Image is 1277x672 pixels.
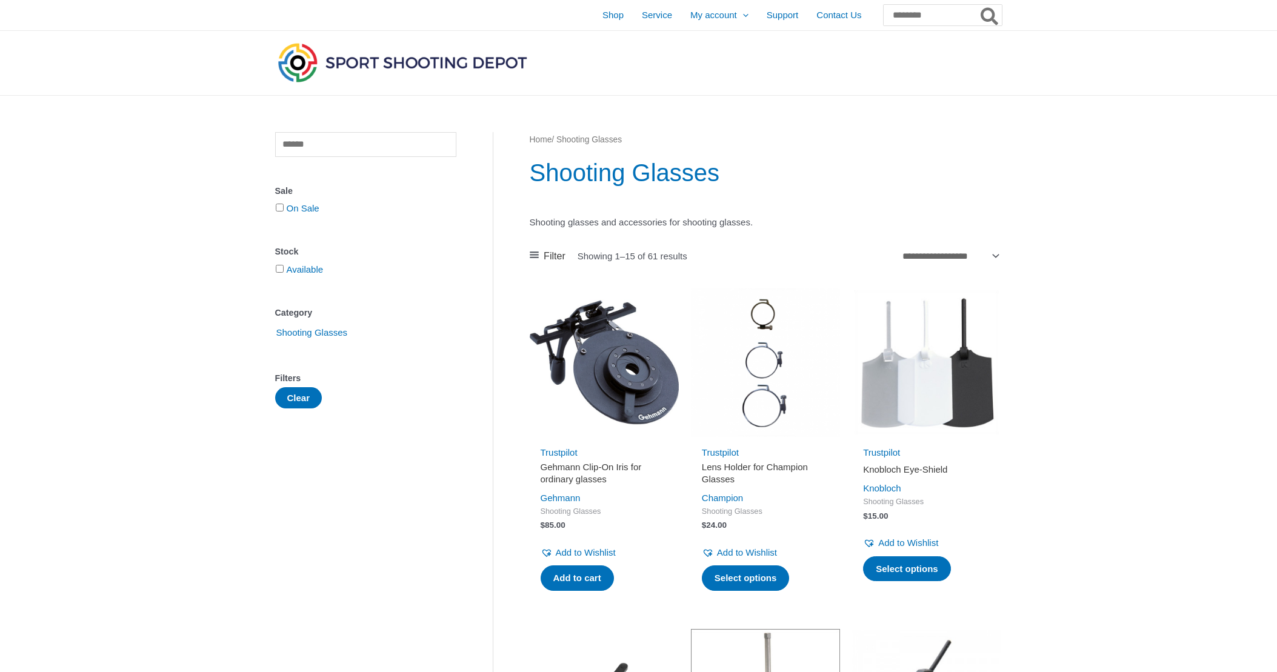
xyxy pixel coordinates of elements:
[702,461,829,485] h2: Lens Holder for Champion Glasses
[898,247,1002,265] select: Shop order
[541,461,668,490] a: Gehmann Clip-On Iris for ordinary glasses
[275,182,456,200] div: Sale
[275,322,349,343] span: Shooting Glasses
[530,247,565,265] a: Filter
[275,243,456,261] div: Stock
[275,387,322,408] button: Clear
[863,464,990,480] a: Knobloch Eye-Shield
[578,251,687,261] p: Showing 1–15 of 61 results
[541,521,565,530] bdi: 85.00
[276,204,284,211] input: On Sale
[530,135,552,144] a: Home
[863,534,938,551] a: Add to Wishlist
[556,547,616,557] span: Add to Wishlist
[541,461,668,485] h2: Gehmann Clip-On Iris for ordinary glasses
[717,547,777,557] span: Add to Wishlist
[530,288,679,437] img: Gehmann Clip-On Iris
[702,565,790,591] a: Select options for “Lens Holder for Champion Glasses”
[863,464,990,476] h2: Knobloch Eye-Shield
[863,497,990,507] span: Shooting Glasses
[702,461,829,490] a: Lens Holder for Champion Glasses
[702,493,743,503] a: Champion
[702,521,707,530] span: $
[530,132,1002,148] nav: Breadcrumb
[691,288,840,437] img: Lens Holder for Champion Glasses
[275,370,456,387] div: Filters
[863,511,868,521] span: $
[541,507,668,517] span: Shooting Glasses
[541,544,616,561] a: Add to Wishlist
[276,265,284,273] input: Available
[530,214,1002,231] p: Shooting glasses and accessories for shooting glasses.
[863,511,888,521] bdi: 15.00
[863,483,901,493] a: Knobloch
[702,507,829,517] span: Shooting Glasses
[541,447,578,457] a: Trustpilot
[852,288,1001,437] img: Knobloch Eye-Shield
[878,537,938,548] span: Add to Wishlist
[541,565,614,591] a: Add to cart: “Gehmann Clip-On Iris for ordinary glasses”
[275,40,530,85] img: Sport Shooting Depot
[702,447,739,457] a: Trustpilot
[541,493,581,503] a: Gehmann
[702,521,727,530] bdi: 24.00
[541,521,545,530] span: $
[530,156,1002,190] h1: Shooting Glasses
[702,544,777,561] a: Add to Wishlist
[978,5,1002,25] button: Search
[275,327,349,337] a: Shooting Glasses
[863,447,900,457] a: Trustpilot
[863,556,951,582] a: Select options for “Knobloch Eye-Shield”
[275,304,456,322] div: Category
[287,203,319,213] a: On Sale
[544,247,565,265] span: Filter
[287,264,324,274] a: Available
